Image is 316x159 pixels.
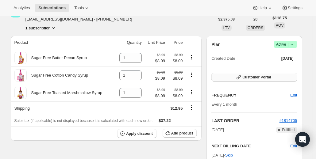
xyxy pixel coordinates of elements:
[278,4,306,12] button: Settings
[282,127,295,132] span: Fulfilled
[187,104,196,111] button: Shipping actions
[157,88,165,92] small: $8.99
[171,131,193,136] span: Add product
[276,41,295,47] span: Active
[242,75,271,80] span: Customer Portal
[155,58,165,64] span: $8.09
[211,41,221,47] h2: Plan
[144,36,167,49] th: Unit Price
[290,143,297,149] button: Edit
[118,129,156,138] button: Apply discount
[163,129,197,138] button: Add product
[288,6,303,10] span: Settings
[27,90,102,96] div: Sugar Free Toasted Marshmallow Syrup
[14,119,153,123] span: Sales tax (if applicable) is not displayed because it is calculated with each new order.
[155,93,165,99] span: $8.09
[169,58,183,64] span: $8.09
[114,36,144,49] th: Quantity
[287,90,301,100] button: Edit
[211,55,235,62] span: Created Date
[211,102,237,107] span: Every 1 month
[174,53,183,57] small: $8.99
[25,25,57,31] button: Product actions
[159,118,171,123] span: $37.22
[211,92,290,98] h2: FREQUENCY
[279,118,297,123] a: #1814705
[167,36,185,49] th: Price
[290,92,297,98] span: Edit
[295,132,310,147] div: Open Intercom Messenger
[14,87,27,99] img: product img
[211,127,224,133] span: [DATE]
[169,93,183,99] span: $8.09
[287,42,288,47] span: |
[14,69,27,81] img: product img
[223,26,230,30] span: LTV
[211,143,290,149] h2: NEXT BILLING DATE
[258,6,267,10] span: Help
[157,53,165,57] small: $8.99
[174,70,183,74] small: $8.99
[253,17,257,22] span: 20
[27,72,88,78] div: Sugar Free Cotton Candy Syrup
[278,54,297,63] button: [DATE]
[35,4,69,12] button: Subscriptions
[281,56,294,61] span: [DATE]
[71,4,94,12] button: Tools
[14,52,27,64] img: product img
[187,54,196,61] button: Product actions
[279,118,297,124] button: #1814705
[215,15,238,24] button: $2,375.08
[171,106,183,111] span: $12.95
[13,6,30,10] span: Analytics
[38,6,66,10] span: Subscriptions
[169,75,183,81] span: $8.09
[174,88,183,92] small: $8.99
[11,101,115,115] th: Shipping
[276,23,283,28] span: AOV
[155,75,165,81] span: $8.09
[218,17,235,22] span: $2,375.08
[157,70,165,74] small: $8.99
[187,89,196,96] button: Product actions
[126,131,153,136] span: Apply discount
[225,152,233,158] span: Skip
[249,4,276,12] button: Help
[11,36,115,49] th: Product
[211,118,279,124] h2: LAST ORDER
[25,16,137,22] span: [EMAIL_ADDRESS][DOMAIN_NAME] · [PHONE_NUMBER]
[248,26,263,30] span: ORDERS
[211,73,297,81] button: Customer Portal
[74,6,84,10] span: Tools
[250,15,261,24] button: 20
[272,15,287,21] span: $118.75
[10,4,33,12] button: Analytics
[187,71,196,78] button: Product actions
[211,153,233,157] span: [DATE] ·
[27,55,87,61] div: Sugar Free Butter Pecan Syrup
